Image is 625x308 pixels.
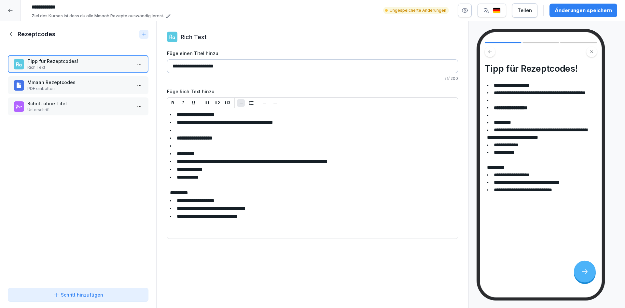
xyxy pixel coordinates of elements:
[27,100,132,107] p: Schritt ohne Titel
[32,13,164,19] p: Ziel des Kurses ist dass du alle Mmaah Rezepte auswändig lernst.
[8,288,148,302] button: Schritt hinzufügen
[512,3,537,18] button: Teilen
[53,291,103,298] div: Schritt hinzufügen
[213,99,221,107] button: H2
[555,7,612,14] div: Änderungen speichern
[27,79,132,86] p: Mmaah Rezeptcodes
[27,86,132,92] p: PDF einbetten
[27,107,132,113] p: Unterschrift
[181,33,207,41] p: Rich Text
[167,50,458,57] label: Füge einen Titel hinzu
[203,99,211,107] button: H1
[224,99,231,107] button: H3
[549,4,617,17] button: Änderungen speichern
[8,97,148,115] div: Schritt ohne TitelUnterschrift
[27,65,132,70] p: Rich Text
[167,88,458,95] label: Füge Rich Text hinzu
[485,63,597,74] h4: Tipp für Rezeptcodes!
[167,76,458,81] p: 21 / 200
[390,7,446,13] p: Ungespeicherte Änderungen
[27,58,132,65] p: Tipp für Rezeptcodes!
[493,7,501,14] img: de.svg
[18,30,55,38] h1: Rezeptcodes
[204,100,209,106] p: H1
[215,100,220,106] p: H2
[518,7,532,14] div: Teilen
[8,55,148,73] div: Tipp für Rezeptcodes!Rich Text
[225,100,230,106] p: H3
[8,76,148,94] div: Mmaah RezeptcodesPDF einbetten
